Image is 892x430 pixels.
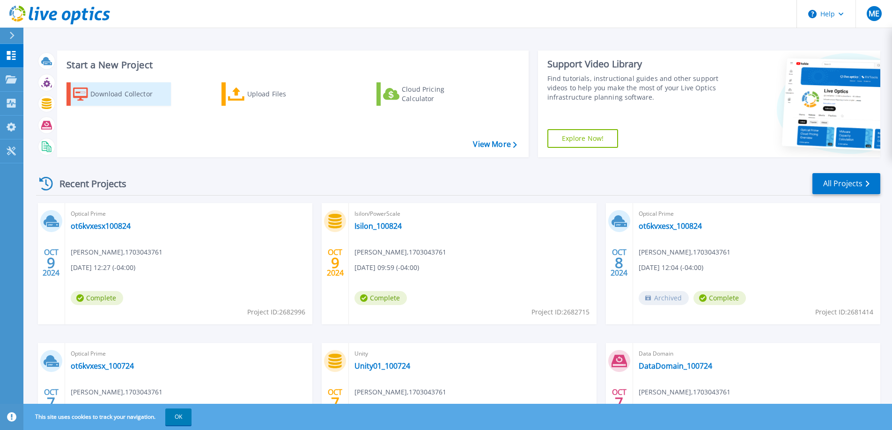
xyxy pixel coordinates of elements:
span: Unity [354,349,590,359]
span: Optical Prime [71,349,307,359]
a: DataDomain_100724 [639,361,712,371]
span: Optical Prime [639,209,875,219]
span: Complete [693,291,746,305]
a: ot6kvxesx_100824 [639,221,702,231]
span: 7 [331,399,339,407]
a: Download Collector [66,82,171,106]
span: Data Domain [639,349,875,359]
span: [PERSON_NAME] , 1703043761 [71,387,162,397]
span: [DATE] 12:04 (-04:00) [639,262,703,273]
span: Project ID: 2681414 [815,307,873,317]
div: Upload Files [247,85,322,103]
span: Optical Prime [71,209,307,219]
a: Cloud Pricing Calculator [376,82,481,106]
div: Cloud Pricing Calculator [402,85,477,103]
span: ME [869,10,879,17]
span: This site uses cookies to track your navigation. [26,408,192,425]
span: [DATE] 12:27 (-04:00) [71,262,135,273]
a: Isilon_100824 [354,221,402,231]
span: [DATE] 09:59 (-04:00) [354,262,419,273]
div: OCT 2024 [42,246,60,280]
a: All Projects [812,173,880,194]
span: Isilon/PowerScale [354,209,590,219]
div: OCT 2024 [610,246,628,280]
span: [PERSON_NAME] , 1703043761 [639,387,730,397]
span: [DATE] 11:12 (-04:00) [639,402,703,413]
span: [PERSON_NAME] , 1703043761 [71,247,162,257]
div: Recent Projects [36,172,139,195]
a: Explore Now! [547,129,619,148]
span: [PERSON_NAME] , 1703043761 [354,247,446,257]
span: Project ID: 2682715 [531,307,590,317]
a: ot6kvxesx_100724 [71,361,134,371]
h3: Start a New Project [66,60,516,70]
span: 8 [615,259,623,267]
div: OCT 2024 [326,386,344,420]
span: 7 [47,399,55,407]
span: [PERSON_NAME] , 1703043761 [354,387,446,397]
a: Upload Files [221,82,326,106]
div: Download Collector [90,85,165,103]
a: View More [473,140,516,149]
div: OCT 2024 [326,246,344,280]
div: Find tutorials, instructional guides and other support videos to help you make the most of your L... [547,74,722,102]
span: 9 [47,259,55,267]
span: [DATE] 12:08 (-04:00) [71,402,135,413]
span: Complete [71,291,123,305]
a: Unity01_100724 [354,361,410,371]
span: 9 [331,259,339,267]
span: Archived [639,291,689,305]
a: ot6kvxesx100824 [71,221,131,231]
button: OK [165,408,192,425]
span: Project ID: 2682996 [247,307,305,317]
span: [PERSON_NAME] , 1703043761 [639,247,730,257]
span: [DATE] 11:40 (-04:00) [354,402,419,413]
span: 7 [615,399,623,407]
div: Support Video Library [547,58,722,70]
div: OCT 2024 [610,386,628,420]
span: Complete [354,291,407,305]
div: OCT 2024 [42,386,60,420]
